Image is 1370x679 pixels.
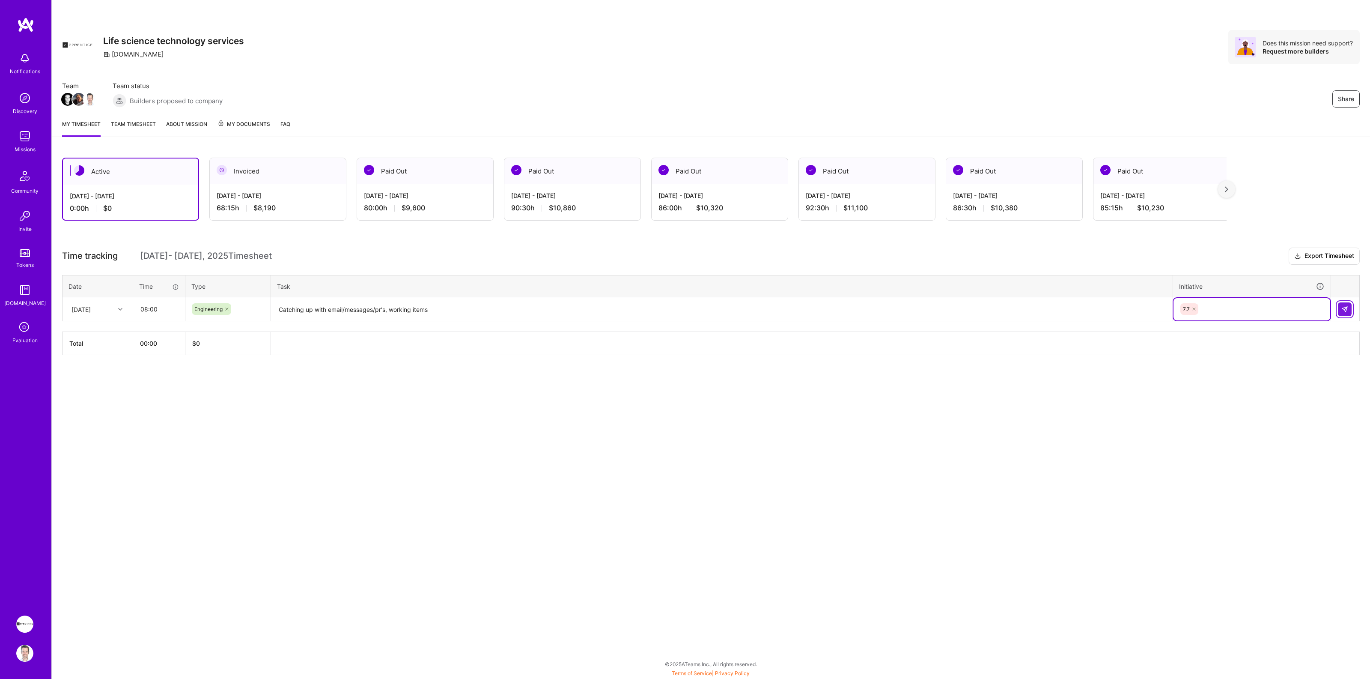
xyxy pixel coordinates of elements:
[12,336,38,345] div: Evaluation
[113,81,223,90] span: Team status
[113,94,126,108] img: Builders proposed to company
[16,50,33,67] img: bell
[103,204,112,213] span: $0
[511,191,634,200] div: [DATE] - [DATE]
[15,145,36,154] div: Missions
[63,275,133,297] th: Date
[504,158,640,184] div: Paid Out
[652,158,788,184] div: Paid Out
[696,203,723,212] span: $10,320
[658,191,781,200] div: [DATE] - [DATE]
[62,92,73,107] a: Team Member Avatar
[71,305,91,314] div: [DATE]
[1183,306,1190,312] span: 7.7
[62,81,95,90] span: Team
[1338,302,1352,316] div: null
[20,249,30,257] img: tokens
[549,203,576,212] span: $10,860
[4,299,46,308] div: [DOMAIN_NAME]
[16,616,33,633] img: Apprentice: Life science technology services
[185,275,271,297] th: Type
[103,36,244,46] h3: Life science technology services
[16,90,33,107] img: discovery
[806,191,928,200] div: [DATE] - [DATE]
[280,120,290,137] a: FAQ
[130,96,223,105] span: Builders proposed to company
[16,645,33,662] img: User Avatar
[1100,165,1111,175] img: Paid Out
[51,653,1370,675] div: © 2025 ATeams Inc., All rights reserved.
[139,282,179,291] div: Time
[17,17,34,33] img: logo
[140,251,272,261] span: [DATE] - [DATE] , 2025 Timesheet
[14,616,36,633] a: Apprentice: Life science technology services
[17,320,33,336] i: icon SelectionTeam
[61,93,74,106] img: Team Member Avatar
[217,203,339,212] div: 68:15 h
[217,165,227,175] img: Invoiced
[73,92,84,107] a: Team Member Avatar
[103,50,164,59] div: [DOMAIN_NAME]
[253,203,276,212] span: $8,190
[18,224,32,233] div: Invite
[715,670,750,676] a: Privacy Policy
[74,165,84,176] img: Active
[133,332,185,355] th: 00:00
[10,67,40,76] div: Notifications
[63,159,198,185] div: Active
[1338,95,1354,103] span: Share
[192,340,200,347] span: $ 0
[194,306,223,312] span: Engineering
[70,191,191,200] div: [DATE] - [DATE]
[1235,37,1256,57] img: Avatar
[806,203,928,212] div: 92:30 h
[15,166,35,186] img: Community
[70,204,191,213] div: 0:00 h
[511,203,634,212] div: 90:30 h
[103,51,110,58] i: icon CompanyGray
[357,158,493,184] div: Paid Out
[62,30,93,61] img: Company Logo
[806,165,816,175] img: Paid Out
[84,92,95,107] a: Team Member Avatar
[364,191,486,200] div: [DATE] - [DATE]
[953,165,963,175] img: Paid Out
[991,203,1018,212] span: $10,380
[62,251,118,261] span: Time tracking
[16,207,33,224] img: Invite
[946,158,1082,184] div: Paid Out
[16,128,33,145] img: teamwork
[953,191,1075,200] div: [DATE] - [DATE]
[1263,39,1353,47] div: Does this mission need support?
[118,307,122,311] i: icon Chevron
[217,191,339,200] div: [DATE] - [DATE]
[271,275,1173,297] th: Task
[11,186,39,195] div: Community
[72,93,85,106] img: Team Member Avatar
[953,203,1075,212] div: 86:30 h
[1100,191,1223,200] div: [DATE] - [DATE]
[166,120,207,137] a: About Mission
[1225,186,1228,192] img: right
[1289,248,1360,265] button: Export Timesheet
[217,120,270,129] span: My Documents
[672,670,750,676] span: |
[402,203,425,212] span: $9,600
[16,281,33,299] img: guide book
[217,120,270,137] a: My Documents
[62,120,101,137] a: My timesheet
[16,260,34,269] div: Tokens
[364,203,486,212] div: 80:00 h
[83,93,96,106] img: Team Member Avatar
[1093,158,1230,184] div: Paid Out
[210,158,346,184] div: Invoiced
[1137,203,1164,212] span: $10,230
[14,645,36,662] a: User Avatar
[799,158,935,184] div: Paid Out
[672,670,712,676] a: Terms of Service
[1341,306,1348,313] img: Submit
[134,298,185,320] input: HH:MM
[658,165,669,175] img: Paid Out
[511,165,521,175] img: Paid Out
[13,107,37,116] div: Discovery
